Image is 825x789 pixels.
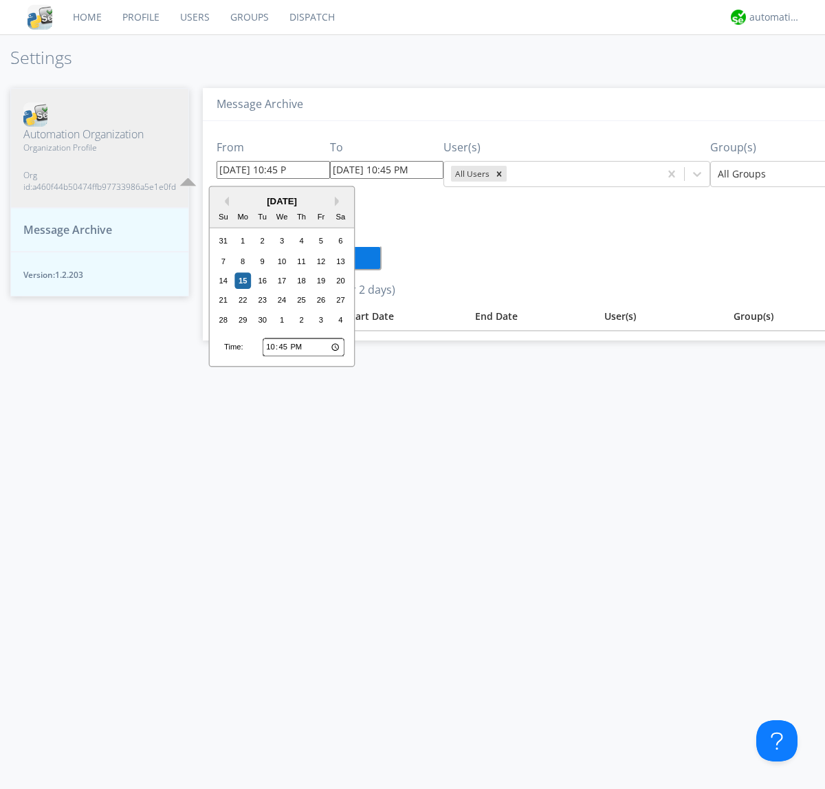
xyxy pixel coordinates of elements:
[219,197,229,206] button: Previous Month
[10,88,189,208] button: Automation OrganizationOrganization ProfileOrg id:a460f44b50474ffb97733986a5e1e0fd
[23,269,176,281] span: Version: 1.2.203
[234,292,251,309] div: Choose Monday, September 22nd, 2025
[274,312,290,328] div: Choose Wednesday, October 1st, 2025
[333,272,349,289] div: Choose Saturday, September 20th, 2025
[731,10,746,25] img: d2d01cd9b4174d08988066c6d424eccd
[294,209,310,226] div: Th
[443,142,710,154] h3: User(s)
[294,312,310,328] div: Choose Thursday, October 2nd, 2025
[254,253,271,270] div: Choose Tuesday, September 9th, 2025
[274,253,290,270] div: Choose Wednesday, September 10th, 2025
[215,209,232,226] div: Su
[313,209,329,226] div: Fr
[333,253,349,270] div: Choose Saturday, September 13th, 2025
[10,208,189,252] button: Message Archive
[215,292,232,309] div: Choose Sunday, September 21st, 2025
[274,209,290,226] div: We
[254,233,271,250] div: Choose Tuesday, September 2nd, 2025
[254,272,271,289] div: Choose Tuesday, September 16th, 2025
[313,233,329,250] div: Choose Friday, September 5th, 2025
[294,233,310,250] div: Choose Thursday, September 4th, 2025
[215,253,232,270] div: Choose Sunday, September 7th, 2025
[492,166,507,182] div: Remove All Users
[333,233,349,250] div: Choose Saturday, September 6th, 2025
[254,292,271,309] div: Choose Tuesday, September 23rd, 2025
[294,272,310,289] div: Choose Thursday, September 18th, 2025
[210,195,354,208] div: [DATE]
[749,10,801,24] div: automation+atlas
[339,303,468,330] th: Toggle SortBy
[234,233,251,250] div: Choose Monday, September 1st, 2025
[333,209,349,226] div: Sa
[10,252,189,296] button: Version:1.2.203
[333,292,349,309] div: Choose Saturday, September 27th, 2025
[294,292,310,309] div: Choose Thursday, September 25th, 2025
[234,253,251,270] div: Choose Monday, September 8th, 2025
[23,169,176,193] span: Org id: a460f44b50474ffb97733986a5e1e0fd
[23,102,47,127] img: cddb5a64eb264b2086981ab96f4c1ba7
[313,253,329,270] div: Choose Friday, September 12th, 2025
[335,197,344,206] button: Next Month
[313,292,329,309] div: Choose Friday, September 26th, 2025
[330,142,443,154] h3: To
[234,272,251,289] div: Choose Monday, September 15th, 2025
[234,312,251,328] div: Choose Monday, September 29th, 2025
[234,209,251,226] div: Mo
[23,222,112,238] span: Message Archive
[597,303,727,330] th: User(s)
[214,232,351,329] div: month 2025-09
[254,312,271,328] div: Choose Tuesday, September 30th, 2025
[23,142,176,153] span: Organization Profile
[27,5,52,30] img: cddb5a64eb264b2086981ab96f4c1ba7
[274,233,290,250] div: Choose Wednesday, September 3rd, 2025
[263,338,344,356] input: Time
[333,312,349,328] div: Choose Saturday, October 4th, 2025
[254,209,271,226] div: Tu
[468,303,597,330] th: Toggle SortBy
[274,292,290,309] div: Choose Wednesday, September 24th, 2025
[313,272,329,289] div: Choose Friday, September 19th, 2025
[23,127,176,142] span: Automation Organization
[215,312,232,328] div: Choose Sunday, September 28th, 2025
[451,166,492,182] div: All Users
[215,233,232,250] div: Choose Sunday, August 31st, 2025
[217,142,330,154] h3: From
[294,253,310,270] div: Choose Thursday, September 11th, 2025
[756,720,797,761] iframe: Toggle Customer Support
[215,272,232,289] div: Choose Sunday, September 14th, 2025
[313,312,329,328] div: Choose Friday, October 3rd, 2025
[274,272,290,289] div: Choose Wednesday, September 17th, 2025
